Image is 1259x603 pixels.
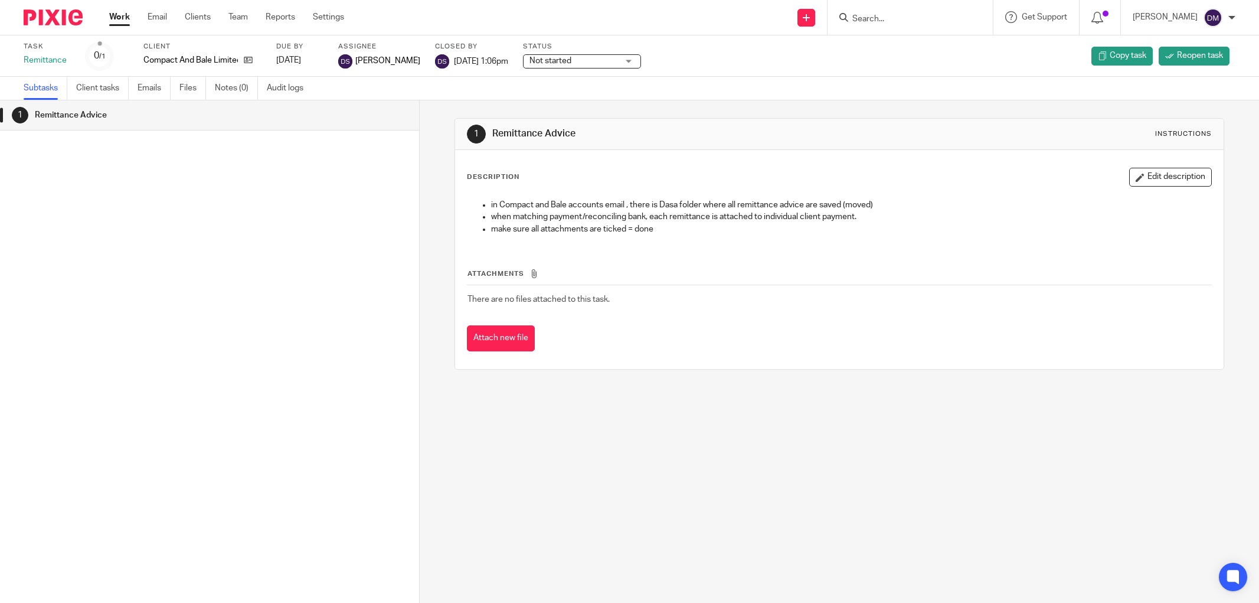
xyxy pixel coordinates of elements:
label: Closed by [435,42,508,51]
label: Task [24,42,71,51]
button: Edit description [1129,168,1212,187]
img: svg%3E [435,54,449,69]
a: Reopen task [1159,47,1229,66]
a: Settings [313,11,344,23]
a: Reports [266,11,295,23]
p: in Compact and Bale accounts email , there is Dasa folder where all remittance advice are saved (... [491,199,1211,211]
label: Status [523,42,641,51]
p: Description [467,172,519,182]
div: 1 [467,125,486,144]
div: [DATE] [276,54,323,66]
div: 0 [94,49,106,63]
span: Get Support [1022,13,1067,21]
span: [DATE] 1:06pm [454,57,508,65]
label: Client [143,42,261,51]
a: Notes (0) [215,77,258,100]
a: Files [179,77,206,100]
div: Instructions [1155,129,1212,139]
a: Client tasks [76,77,129,100]
small: /1 [99,53,106,60]
p: Compact And Bale Limited [143,54,238,66]
a: Clients [185,11,211,23]
a: Copy task [1091,47,1153,66]
span: There are no files attached to this task. [467,295,610,304]
a: Emails [138,77,171,100]
a: Subtasks [24,77,67,100]
p: [PERSON_NAME] [1133,11,1198,23]
label: Assignee [338,42,420,51]
div: Remittance [24,54,71,66]
p: make sure all attachments are ticked = done [491,223,1211,235]
img: svg%3E [338,54,352,69]
a: Email [148,11,167,23]
label: Due by [276,42,323,51]
h1: Remittance Advice [35,106,283,124]
h1: Remittance Advice [492,128,865,140]
a: Team [228,11,248,23]
span: Copy task [1110,50,1146,61]
img: svg%3E [1204,8,1222,27]
a: Audit logs [267,77,312,100]
a: Work [109,11,130,23]
button: Attach new file [467,325,535,352]
p: when matching payment/reconciling bank, each remittance is attached to individual client payment. [491,211,1211,223]
span: [PERSON_NAME] [355,55,420,67]
span: Not started [529,57,571,65]
input: Search [851,14,957,25]
span: Reopen task [1177,50,1223,61]
img: Pixie [24,9,83,25]
div: 1 [12,107,28,123]
span: Attachments [467,270,524,277]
